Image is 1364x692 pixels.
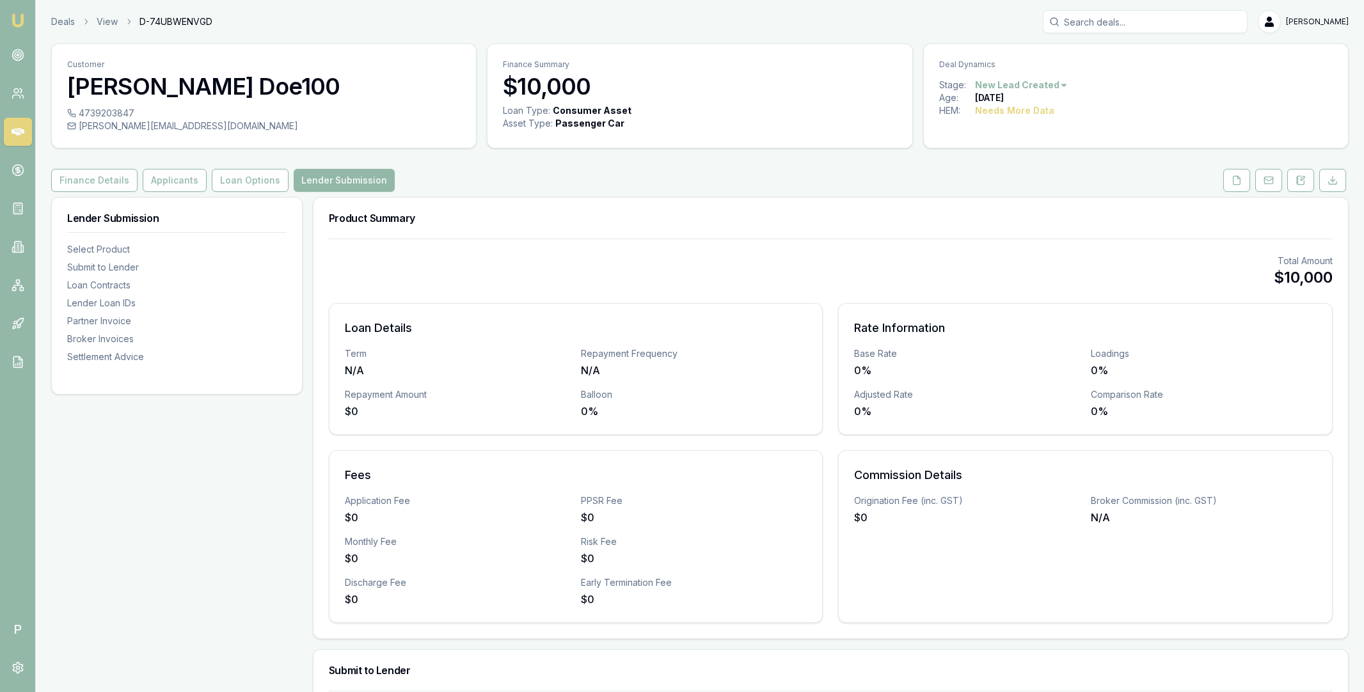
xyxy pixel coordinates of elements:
[975,104,1054,117] div: Needs More Data
[1091,388,1317,401] div: Comparison Rate
[939,79,975,91] div: Stage:
[67,297,287,310] div: Lender Loan IDs
[345,551,571,566] div: $0
[975,91,1004,104] div: [DATE]
[939,104,975,117] div: HEM:
[581,404,807,419] div: 0%
[97,15,118,28] a: View
[1091,363,1317,378] div: 0%
[345,494,571,507] div: Application Fee
[555,117,624,130] div: Passenger Car
[51,15,212,28] nav: breadcrumb
[854,347,1080,360] div: Base Rate
[1091,347,1317,360] div: Loadings
[1043,10,1248,33] input: Search deals
[939,59,1333,70] p: Deal Dynamics
[345,535,571,548] div: Monthly Fee
[975,79,1068,91] button: New Lead Created
[581,347,807,360] div: Repayment Frequency
[329,665,1333,675] h3: Submit to Lender
[67,120,461,132] div: [PERSON_NAME][EMAIL_ADDRESS][DOMAIN_NAME]
[939,91,975,104] div: Age:
[854,404,1080,419] div: 0%
[1091,404,1317,419] div: 0%
[51,15,75,28] a: Deals
[291,169,397,192] a: Lender Submission
[503,74,896,99] h3: $10,000
[581,576,807,589] div: Early Termination Fee
[854,363,1080,378] div: 0%
[139,15,212,28] span: D-74UBWENVGD
[67,333,287,345] div: Broker Invoices
[345,347,571,360] div: Term
[67,261,287,274] div: Submit to Lender
[503,117,553,130] div: Asset Type :
[67,350,287,363] div: Settlement Advice
[345,510,571,525] div: $0
[140,169,209,192] a: Applicants
[345,466,807,484] h3: Fees
[345,592,571,607] div: $0
[854,319,1317,337] h3: Rate Information
[67,315,287,327] div: Partner Invoice
[67,107,461,120] div: 4739203847
[294,169,395,192] button: Lender Submission
[345,363,571,378] div: N/A
[854,466,1317,484] h3: Commission Details
[854,510,1080,525] div: $0
[581,388,807,401] div: Balloon
[1286,17,1349,27] span: [PERSON_NAME]
[345,319,807,337] h3: Loan Details
[329,213,1333,223] h3: Product Summary
[67,213,287,223] h3: Lender Submission
[581,551,807,566] div: $0
[581,592,807,607] div: $0
[51,169,138,192] button: Finance Details
[345,576,571,589] div: Discharge Fee
[345,388,571,401] div: Repayment Amount
[67,243,287,256] div: Select Product
[854,388,1080,401] div: Adjusted Rate
[1274,267,1333,288] div: $10,000
[10,13,26,28] img: emu-icon-u.png
[212,169,289,192] button: Loan Options
[503,59,896,70] p: Finance Summary
[581,363,807,378] div: N/A
[581,535,807,548] div: Risk Fee
[553,104,631,117] div: Consumer Asset
[1274,255,1333,267] div: Total Amount
[4,615,32,643] span: P
[503,104,550,117] div: Loan Type:
[1091,494,1317,507] div: Broker Commission (inc. GST)
[51,169,140,192] a: Finance Details
[67,59,461,70] p: Customer
[67,74,461,99] h3: [PERSON_NAME] Doe100
[143,169,207,192] button: Applicants
[854,494,1080,507] div: Origination Fee (inc. GST)
[581,494,807,507] div: PPSR Fee
[1091,510,1317,525] div: N/A
[345,404,571,419] div: $0
[581,510,807,525] div: $0
[67,279,287,292] div: Loan Contracts
[209,169,291,192] a: Loan Options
